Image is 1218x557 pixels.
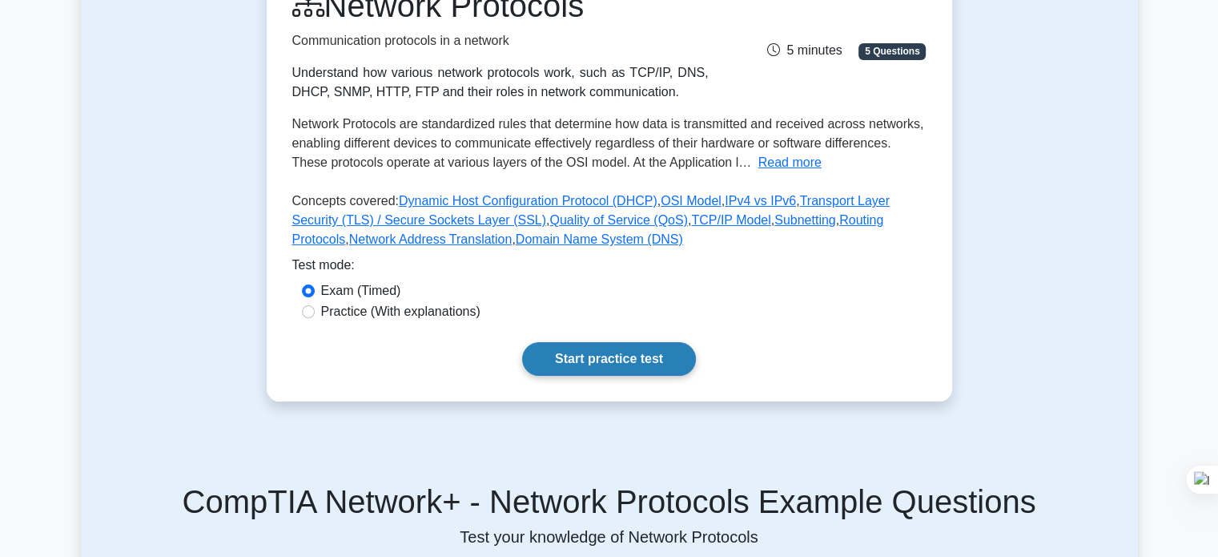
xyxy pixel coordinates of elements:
[661,194,722,208] a: OSI Model
[774,213,836,227] a: Subnetting
[292,256,927,281] div: Test mode:
[100,527,1119,547] p: Test your knowledge of Network Protocols
[516,232,683,246] a: Domain Name System (DNS)
[321,302,480,321] label: Practice (With explanations)
[758,153,822,172] button: Read more
[292,31,709,50] p: Communication protocols in a network
[399,194,657,208] a: Dynamic Host Configuration Protocol (DHCP)
[349,232,513,246] a: Network Address Translation
[767,43,842,57] span: 5 minutes
[858,43,926,59] span: 5 Questions
[691,213,770,227] a: TCP/IP Model
[292,192,927,256] p: Concepts covered: , , , , , , , , ,
[549,213,688,227] a: Quality of Service (QoS)
[292,63,709,102] div: Understand how various network protocols work, such as TCP/IP, DNS, DHCP, SNMP, HTTP, FTP and the...
[321,281,401,301] label: Exam (Timed)
[522,342,696,376] a: Start practice test
[292,117,924,169] span: Network Protocols are standardized rules that determine how data is transmitted and received acro...
[100,482,1119,521] h5: CompTIA Network+ - Network Protocols Example Questions
[725,194,796,208] a: IPv4 vs IPv6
